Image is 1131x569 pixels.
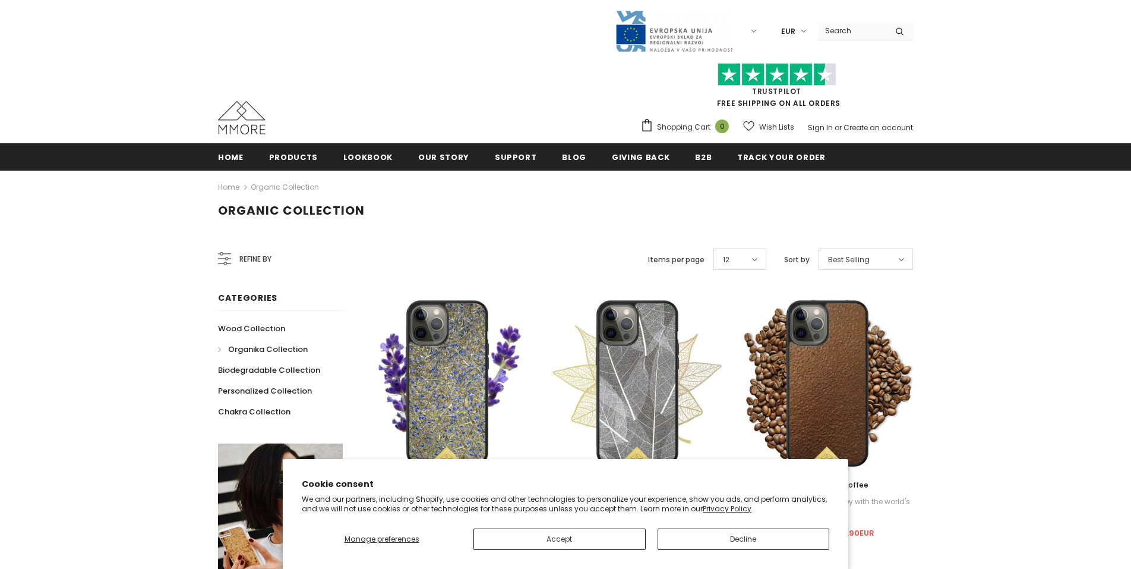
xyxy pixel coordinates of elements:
[562,143,586,170] a: Blog
[784,254,810,266] label: Sort by
[418,143,469,170] a: Our Story
[835,122,842,133] span: or
[743,117,794,137] a: Wish Lists
[808,122,833,133] a: Sign In
[818,22,886,39] input: Search Site
[269,152,318,163] span: Products
[615,26,734,36] a: Javni Razpis
[562,152,586,163] span: Blog
[218,339,308,360] a: Organika Collection
[218,292,277,304] span: Categories
[345,534,419,544] span: Manage preferences
[615,10,734,53] img: Javni Razpis
[251,182,319,192] a: Organic Collection
[723,254,729,266] span: 12
[830,527,874,539] span: €38.90EUR
[343,152,393,163] span: Lookbook
[718,63,836,86] img: Trust Pilot Stars
[302,529,462,550] button: Manage preferences
[302,495,829,513] p: We and our partners, including Shopify, use cookies and other technologies to personalize your ex...
[759,121,794,133] span: Wish Lists
[495,152,537,163] span: support
[343,143,393,170] a: Lookbook
[218,143,244,170] a: Home
[612,152,669,163] span: Giving back
[218,202,365,219] span: Organic Collection
[218,381,312,401] a: Personalized Collection
[218,385,312,397] span: Personalized Collection
[828,254,870,266] span: Best Selling
[781,26,795,37] span: EUR
[843,122,913,133] a: Create an account
[737,143,825,170] a: Track your order
[269,143,318,170] a: Products
[218,318,285,339] a: Wood Collection
[703,504,751,514] a: Privacy Policy
[737,152,825,163] span: Track your order
[648,254,704,266] label: Items per page
[695,152,712,163] span: B2B
[218,401,290,422] a: Chakra Collection
[495,143,537,170] a: support
[228,344,308,355] span: Organika Collection
[218,323,285,334] span: Wood Collection
[473,529,646,550] button: Accept
[612,143,669,170] a: Giving back
[752,86,801,96] a: Trustpilot
[302,478,829,491] h2: Cookie consent
[218,152,244,163] span: Home
[218,406,290,417] span: Chakra Collection
[640,68,913,108] span: FREE SHIPPING ON ALL ORDERS
[715,120,729,133] span: 0
[657,121,710,133] span: Shopping Cart
[218,360,320,381] a: Biodegradable Collection
[640,118,735,136] a: Shopping Cart 0
[695,143,712,170] a: B2B
[218,101,266,134] img: MMORE Cases
[658,529,830,550] button: Decline
[218,180,239,194] a: Home
[418,152,469,163] span: Our Story
[218,364,320,376] span: Biodegradable Collection
[239,253,271,266] span: Refine by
